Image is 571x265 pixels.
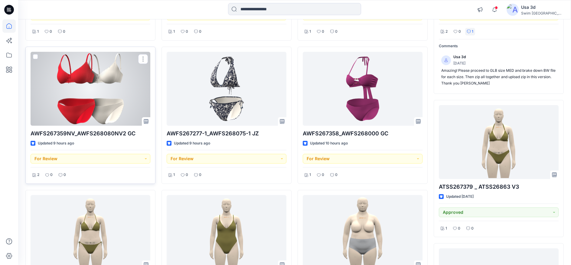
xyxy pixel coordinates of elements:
[335,172,338,178] p: 0
[167,129,286,138] p: AWFS267277-1_AWFS268075-1 JZ
[441,68,556,86] p: Amazing! Please proceed to GLB size MED and brake down BW file for each size. Then zip all togeth...
[167,52,286,126] a: AWFS267277-1_AWFS268075-1 JZ
[521,11,563,15] div: Swim [GEOGRAPHIC_DATA]
[38,140,74,147] p: Updated 9 hours ago
[37,28,39,35] p: 1
[174,140,210,147] p: Updated 9 hours ago
[335,28,338,35] p: 0
[439,43,559,49] p: Comments
[507,4,519,16] img: avatar
[458,225,460,232] p: 0
[199,28,201,35] p: 0
[458,28,461,35] p: 0
[439,105,559,179] a: ATSS267379 _ ATSS26863 V3
[199,172,201,178] p: 0
[186,172,188,178] p: 0
[303,52,423,126] a: AWFS267358_AWFS268000 GC
[439,51,559,89] a: Usa 3d[DATE]Amazing! Please proceed to GLB size MED and brake down BW file for each size. Then zi...
[446,194,474,200] p: Updated [DATE]
[64,172,66,178] p: 0
[453,54,466,60] p: Usa 3d
[472,28,473,35] p: 1
[50,172,53,178] p: 0
[453,60,466,67] p: [DATE]
[309,172,311,178] p: 1
[50,28,52,35] p: 0
[471,225,474,232] p: 0
[173,28,175,35] p: 1
[63,28,65,35] p: 0
[303,129,423,138] p: AWFS267358_AWFS268000 GC
[322,28,324,35] p: 0
[439,183,559,191] p: ATSS267379 _ ATSS26863 V3
[31,52,150,126] a: AWFS267359NV_AWFS268080NV2 GC
[309,28,311,35] p: 1
[37,172,39,178] p: 2
[173,172,175,178] p: 1
[445,28,448,35] p: 2
[31,129,150,138] p: AWFS267359NV_AWFS268080NV2 GC
[310,140,348,147] p: Updated 10 hours ago
[186,28,188,35] p: 0
[444,58,448,62] svg: avatar
[322,172,324,178] p: 0
[445,225,447,232] p: 1
[521,4,563,11] div: Usa 3d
